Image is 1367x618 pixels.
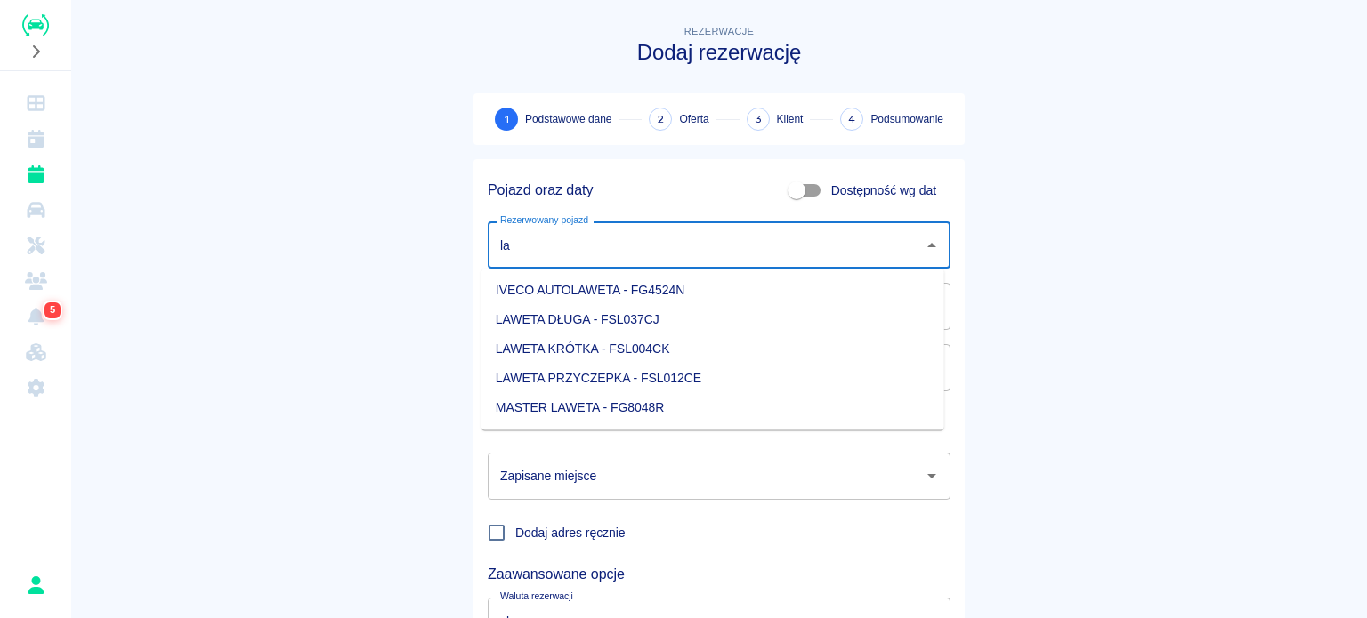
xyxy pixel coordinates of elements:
span: Oferta [679,111,708,127]
button: Otwórz [919,463,944,488]
a: Dashboard [7,85,64,121]
img: Renthelp [22,14,49,36]
label: Waluta rezerwacji [500,590,573,603]
a: Ustawienia [7,370,64,405]
span: 2 [658,110,664,129]
a: Klienci [7,263,64,299]
button: Rafał Płaza [17,566,54,604]
span: Dodaj adres ręcznie [515,524,626,542]
a: Flota [7,192,64,228]
span: 4 [848,110,855,129]
li: LAWETA KRÓTKA - FSL004CK [481,334,944,364]
span: Dostępność wg dat [831,181,936,200]
a: Widget WWW [7,334,64,370]
h5: Pojazd oraz daty [488,181,593,199]
span: 1 [505,110,509,129]
a: Kalendarz [7,121,64,157]
span: 3 [755,110,762,129]
button: Zamknij [919,233,944,258]
label: Rezerwowany pojazd [500,213,588,227]
button: Rozwiń nawigację [22,40,49,63]
li: IVECO AUTOLAWETA - FG4524N [481,276,944,305]
a: Serwisy [7,228,64,263]
span: Podstawowe dane [525,111,611,127]
span: Klient [777,111,804,127]
span: Rezerwacje [684,26,754,36]
span: 5 [46,301,59,319]
li: LAWETA DŁUGA - FSL037CJ [481,305,944,334]
h5: Zaawansowane opcje [488,566,950,583]
li: MASTER LAWETA - FG8048R [481,393,944,422]
h3: Dodaj rezerwację [473,40,965,65]
span: Podsumowanie [870,111,943,127]
a: Rezerwacje [7,157,64,192]
li: LAWETA PRZYCZEPKA - FSL012CE [481,364,944,393]
a: Powiadomienia [7,299,64,334]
